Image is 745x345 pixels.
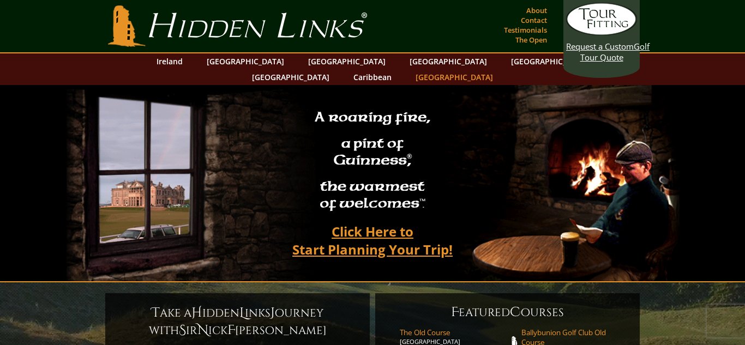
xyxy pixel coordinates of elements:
[506,53,594,69] a: [GEOGRAPHIC_DATA]
[179,322,186,339] span: S
[281,219,464,262] a: Click Here toStart Planning Your Trip!
[566,3,637,63] a: Request a CustomGolf Tour Quote
[518,13,550,28] a: Contact
[404,53,492,69] a: [GEOGRAPHIC_DATA]
[201,53,290,69] a: [GEOGRAPHIC_DATA]
[152,304,160,322] span: T
[191,304,202,322] span: H
[524,3,550,18] a: About
[239,304,245,322] span: L
[271,304,275,322] span: J
[510,304,521,321] span: C
[451,304,459,321] span: F
[501,22,550,38] a: Testimonials
[197,322,208,339] span: N
[348,69,397,85] a: Caribbean
[303,53,391,69] a: [GEOGRAPHIC_DATA]
[386,304,629,321] h6: eatured ourses
[410,69,498,85] a: [GEOGRAPHIC_DATA]
[400,328,508,337] span: The Old Course
[151,53,188,69] a: Ireland
[247,69,335,85] a: [GEOGRAPHIC_DATA]
[308,104,437,219] h2: A roaring fire, a pint of Guinness , the warmest of welcomes™.
[566,41,634,52] span: Request a Custom
[513,32,550,47] a: The Open
[227,322,235,339] span: F
[116,304,359,339] h6: ake a idden inks ourney with ir ick [PERSON_NAME]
